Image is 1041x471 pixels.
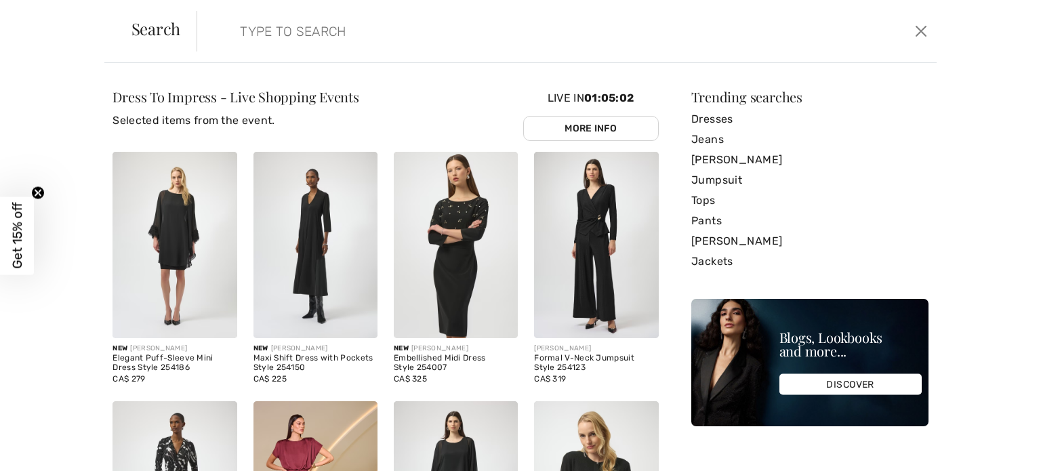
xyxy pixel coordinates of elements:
span: Dress To Impress - Live Shopping Events [113,87,359,106]
img: Formal V-Neck Jumpsuit Style 254123. Deep cherry [534,152,658,338]
div: [PERSON_NAME] [253,344,377,354]
span: CA$ 325 [394,374,427,384]
div: Live In [523,90,659,141]
a: Dresses [691,109,928,129]
span: 01:05:02 [584,91,634,104]
div: DISCOVER [779,374,922,395]
span: CA$ 319 [534,374,566,384]
div: Elegant Puff-Sleeve Mini Dress Style 254186 [113,354,237,373]
span: CA$ 279 [113,374,145,384]
p: Selected items from the event. [113,112,359,129]
div: Embellished Midi Dress Style 254007 [394,354,518,373]
span: Get 15% off [9,203,25,269]
a: Jeans [691,129,928,150]
img: Maxi Shift Dress with Pockets Style 254150. Black [253,152,377,338]
span: New [113,344,127,352]
img: Blogs, Lookbooks and more... [691,299,928,426]
div: Formal V-Neck Jumpsuit Style 254123 [534,354,658,373]
a: Jackets [691,251,928,272]
div: Trending searches [691,90,928,104]
div: [PERSON_NAME] [394,344,518,354]
span: Search [131,20,181,37]
img: Embellished Midi Dress Style 254007. Black [394,152,518,338]
input: TYPE TO SEARCH [230,11,741,52]
a: More Info [523,116,659,141]
div: [PERSON_NAME] [113,344,237,354]
a: Jumpsuit [691,170,928,190]
div: Blogs, Lookbooks and more... [779,331,922,358]
span: New [253,344,268,352]
a: Tops [691,190,928,211]
img: Elegant Puff-Sleeve Mini Dress Style 254186. Black [113,152,237,338]
span: New [394,344,409,352]
button: Close teaser [31,186,45,199]
a: [PERSON_NAME] [691,231,928,251]
button: Close [911,20,931,42]
a: Pants [691,211,928,231]
div: [PERSON_NAME] [534,344,658,354]
span: CA$ 225 [253,374,287,384]
span: Chat [30,9,58,22]
a: [PERSON_NAME] [691,150,928,170]
div: Maxi Shift Dress with Pockets Style 254150 [253,354,377,373]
